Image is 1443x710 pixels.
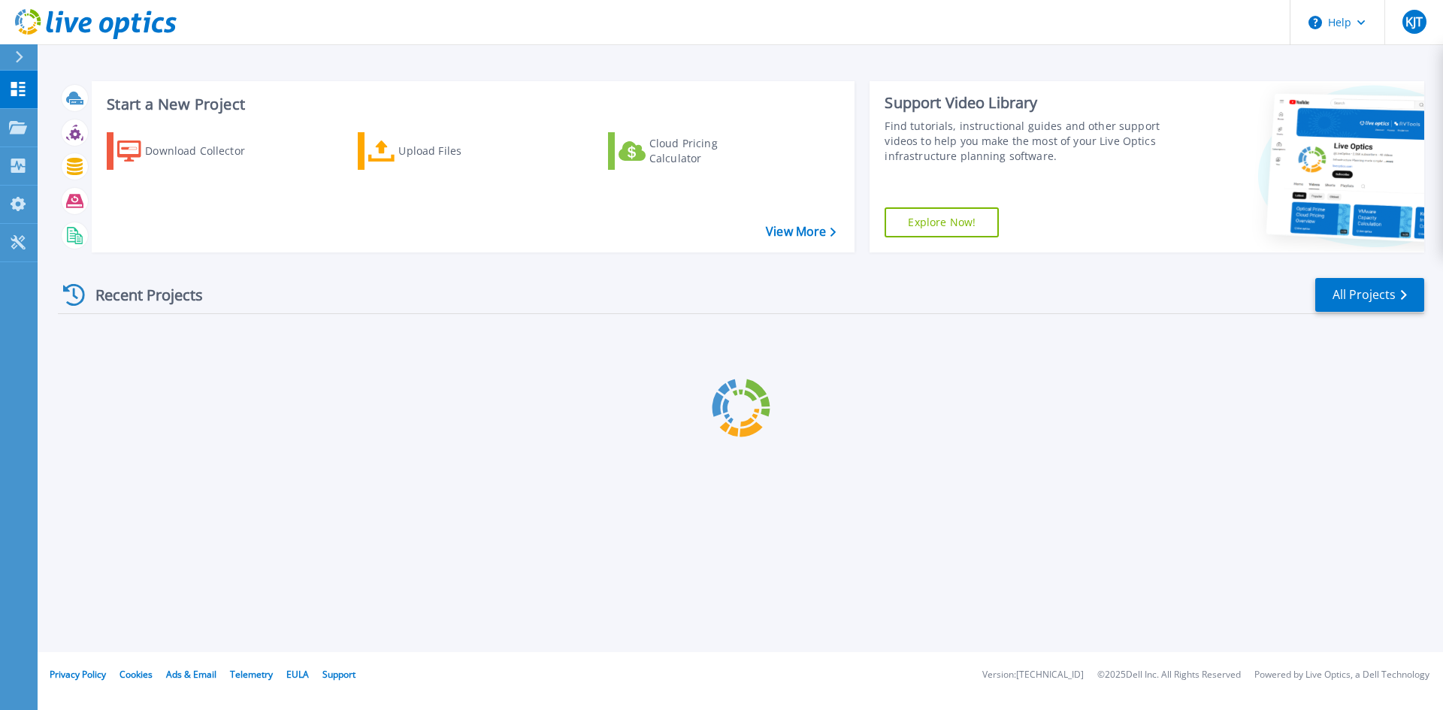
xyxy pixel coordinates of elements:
li: Version: [TECHNICAL_ID] [982,670,1084,680]
a: Ads & Email [166,668,216,681]
a: Support [322,668,355,681]
span: KJT [1405,16,1423,28]
a: Explore Now! [885,207,999,237]
a: Privacy Policy [50,668,106,681]
a: All Projects [1315,278,1424,312]
a: Upload Files [358,132,525,170]
a: View More [766,225,836,239]
a: Cookies [119,668,153,681]
li: © 2025 Dell Inc. All Rights Reserved [1097,670,1241,680]
a: Cloud Pricing Calculator [608,132,776,170]
a: EULA [286,668,309,681]
div: Support Video Library [885,93,1167,113]
div: Find tutorials, instructional guides and other support videos to help you make the most of your L... [885,119,1167,164]
div: Cloud Pricing Calculator [649,136,770,166]
h3: Start a New Project [107,96,836,113]
a: Telemetry [230,668,273,681]
li: Powered by Live Optics, a Dell Technology [1254,670,1429,680]
div: Upload Files [398,136,519,166]
div: Download Collector [145,136,265,166]
a: Download Collector [107,132,274,170]
div: Recent Projects [58,276,223,313]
